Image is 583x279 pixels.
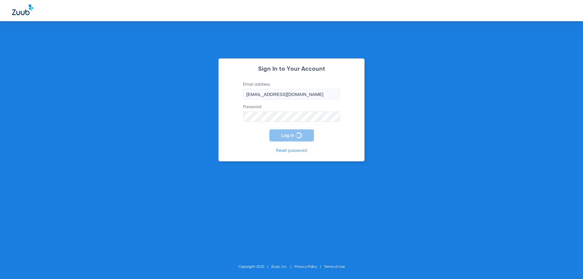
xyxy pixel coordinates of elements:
[271,264,295,270] li: Zuub, Inc.
[276,148,307,153] a: Reset password
[234,66,349,72] h2: Sign In to Your Account
[553,250,583,279] iframe: Chat Widget
[295,265,317,269] a: Privacy Policy
[281,133,294,138] span: Log In
[243,89,340,99] input: Email address
[12,5,33,15] img: Zuub Logo
[324,265,345,269] a: Terms of Use
[238,264,271,270] li: Copyright 2025
[243,111,340,122] input: Password
[243,81,340,99] label: Email address
[243,104,340,122] label: Password
[269,129,314,141] button: Log In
